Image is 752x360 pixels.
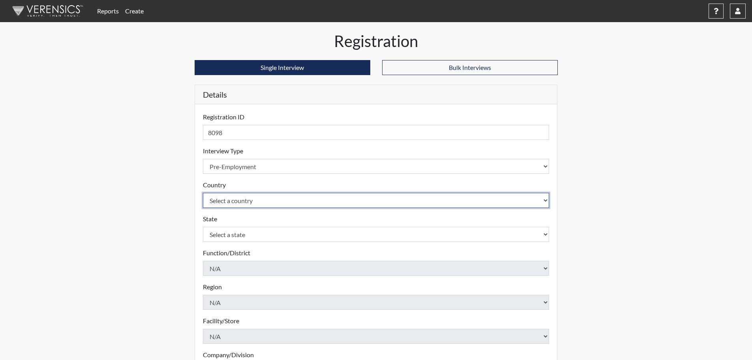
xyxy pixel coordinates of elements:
h5: Details [195,85,557,104]
button: Single Interview [195,60,370,75]
button: Bulk Interviews [382,60,558,75]
label: Company/Division [203,350,254,360]
a: Reports [94,3,122,19]
label: Facility/Store [203,316,239,326]
a: Create [122,3,147,19]
label: Function/District [203,248,250,258]
label: Registration ID [203,112,244,122]
input: Insert a Registration ID, which needs to be a unique alphanumeric value for each interviewee [203,125,549,140]
label: State [203,214,217,224]
label: Interview Type [203,146,243,156]
label: Country [203,180,226,190]
h1: Registration [195,32,558,51]
label: Region [203,282,222,292]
